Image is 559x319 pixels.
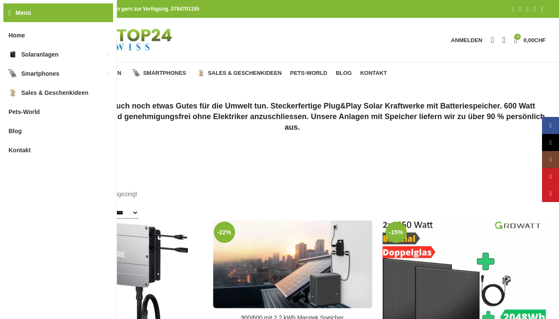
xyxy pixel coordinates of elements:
span: Sales & Geschenkideen [208,70,281,77]
a: Facebook Social Link [542,117,559,134]
img: Solaranlagen [9,50,17,59]
span: Home [9,28,25,43]
strong: Bei allen Fragen stehen wir Ihnen gern zur Verfügung. 0784701155 [39,6,199,12]
a: Anmelden [443,31,487,48]
img: Sales & Geschenkideen [9,88,17,97]
img: Sales & Geschenkideen [197,69,205,77]
span: Blog [9,123,22,139]
img: Smartphones [9,69,17,78]
div: Meine Wunschliste [498,31,510,48]
span: Smartphones [143,70,186,77]
span: Pets-World [9,104,40,120]
a: Instagram Social Link [542,151,559,168]
a: LinkedIn Social Link [531,3,538,15]
a: X Social Link [516,3,524,15]
div: Hauptnavigation [35,65,392,82]
span: Solaranlagen [21,47,59,62]
a: X Social Link [542,134,559,151]
img: Smartphones [133,69,140,77]
a: Suche [487,31,498,48]
a: Pinterest Social Link [542,185,559,202]
a: Blog [336,65,352,82]
span: Kontakt [360,70,387,77]
span: Kontakt [9,142,31,158]
span: 0 [514,34,521,40]
span: Blog [336,70,352,77]
a: Kontakt [360,65,387,82]
a: Smartphones [133,65,189,82]
a: 0 0,00CHF [510,31,550,48]
bdi: 0,00 [523,37,545,43]
a: Pinterest Social Link [524,3,531,15]
span: CHF [534,37,546,43]
a: Sales & Geschenkideen [197,65,281,82]
span: Smartphones [21,66,59,81]
span: Pets-World [290,70,327,77]
a: Telegram Social Link [538,3,545,15]
a: YouTube Social Link [542,168,559,185]
span: Sales & Geschenkideen [21,85,88,100]
a: Pets-World [290,65,327,82]
a: Facebook Social Link [509,3,516,15]
span: Menü [16,8,31,17]
span: Anmelden [451,37,482,43]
